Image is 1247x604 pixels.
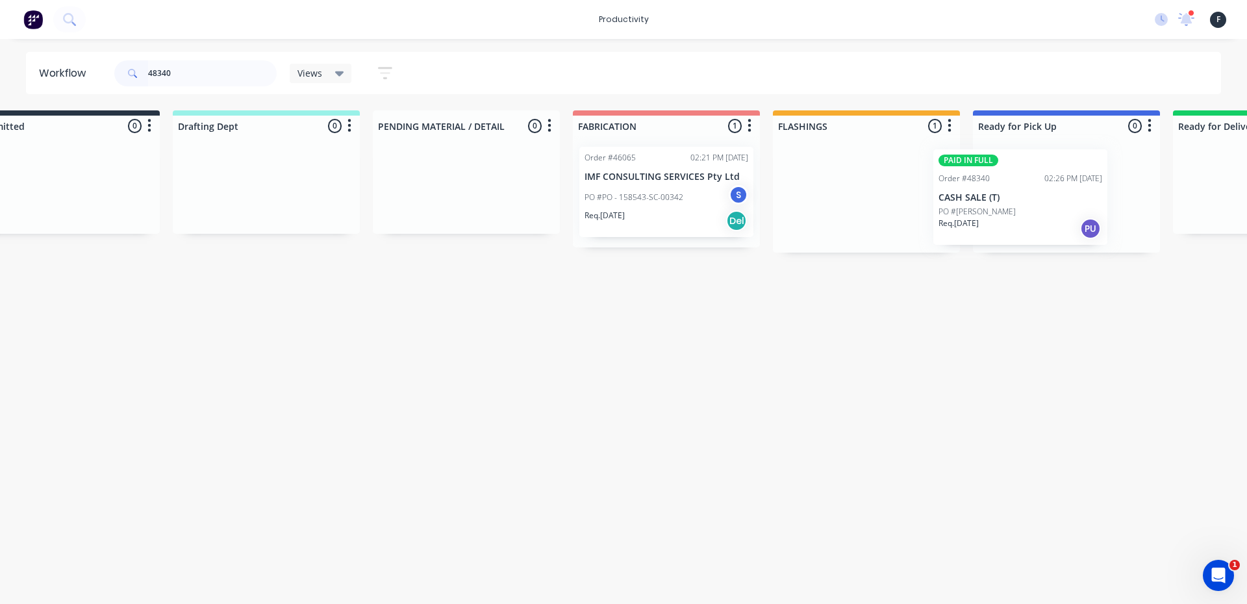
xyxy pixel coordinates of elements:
img: Factory [23,10,43,29]
input: Search for orders... [148,60,277,86]
span: Views [297,66,322,80]
div: productivity [592,10,655,29]
span: 1 [1229,560,1240,570]
span: F [1216,14,1220,25]
iframe: Intercom live chat [1203,560,1234,591]
div: Workflow [39,66,92,81]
